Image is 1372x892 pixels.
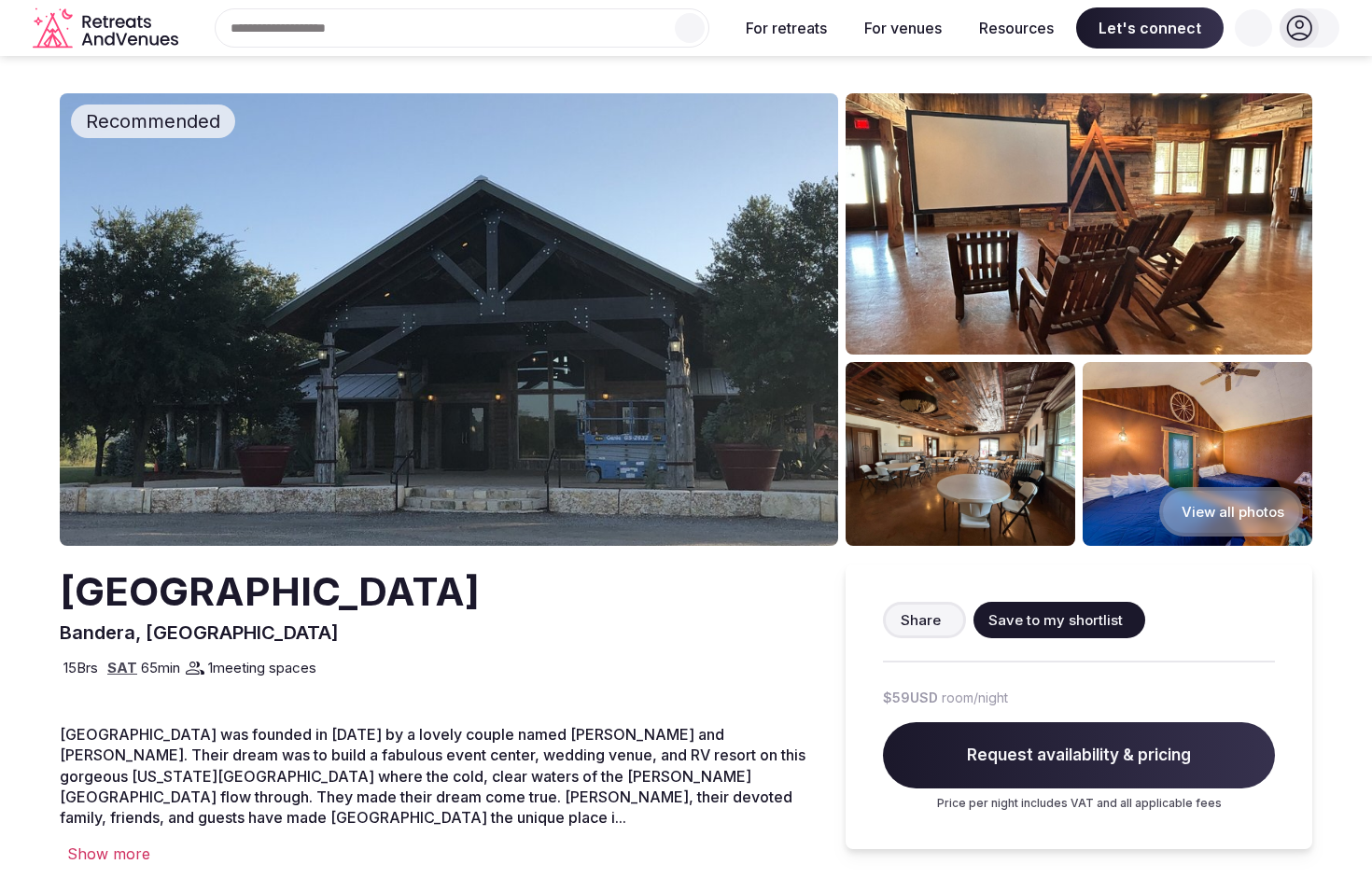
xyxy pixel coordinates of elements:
[846,362,1075,546] img: Venue gallery photo
[60,725,805,828] span: [GEOGRAPHIC_DATA] was founded in [DATE] by a lovely couple named [PERSON_NAME] and [PERSON_NAME]....
[208,658,316,677] span: 1 meeting spaces
[141,658,180,677] span: 65 min
[1076,7,1224,49] span: Let's connect
[883,722,1275,789] span: Request availability & pricing
[964,7,1069,49] button: Resources
[883,602,966,638] button: Share
[942,689,1008,707] span: room/night
[71,105,235,138] div: Recommended
[60,564,480,620] h2: [GEOGRAPHIC_DATA]
[731,7,842,49] button: For retreats
[60,843,808,864] div: Show more
[1083,362,1312,546] img: Venue gallery photo
[60,621,339,644] span: Bandera, [GEOGRAPHIC_DATA]
[883,796,1275,812] p: Price per night includes VAT and all applicable fees
[846,93,1312,355] img: Venue gallery photo
[883,689,938,707] span: $59 USD
[988,610,1123,630] span: Save to my shortlist
[849,7,957,49] button: For venues
[1159,487,1303,537] button: View all photos
[33,7,182,49] svg: Retreats and Venues company logo
[107,659,137,676] a: SAT
[60,93,838,546] img: Venue cover photo
[973,602,1145,638] button: Save to my shortlist
[63,658,98,677] span: 15 Brs
[901,610,941,630] span: Share
[78,108,228,134] span: Recommended
[33,7,182,49] a: Visit the homepage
